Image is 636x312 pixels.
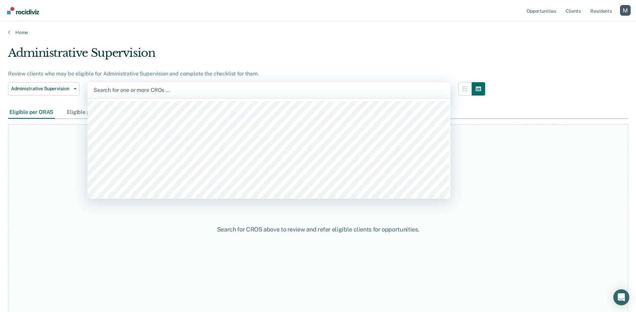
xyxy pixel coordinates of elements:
[65,106,142,119] div: Eligible per Initial Assessment
[8,29,628,35] a: Home
[620,5,631,16] button: Profile dropdown button
[163,226,473,233] div: Search for CROS above to review and refer eligible clients for opportunities.
[8,82,79,96] button: Administrative Supervision
[613,289,629,305] div: Open Intercom Messenger
[8,70,485,77] div: Review clients who may be eligible for Administrative Supervision and complete the checklist for ...
[8,46,485,65] div: Administrative Supervision
[11,86,71,92] span: Administrative Supervision
[8,106,55,119] div: Eligible per ORAS
[7,7,39,14] img: Recidiviz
